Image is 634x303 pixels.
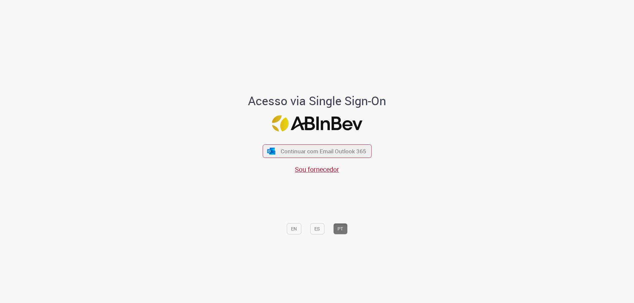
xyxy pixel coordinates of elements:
button: ícone Azure/Microsoft 360 Continuar com Email Outlook 365 [263,144,371,158]
img: ícone Azure/Microsoft 360 [267,148,276,155]
img: Logo ABInBev [272,115,362,132]
button: ES [310,223,324,234]
button: PT [333,223,347,234]
span: Continuar com Email Outlook 365 [281,147,366,155]
button: EN [287,223,301,234]
h1: Acesso via Single Sign-On [226,94,409,107]
a: Sou fornecedor [295,165,339,174]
